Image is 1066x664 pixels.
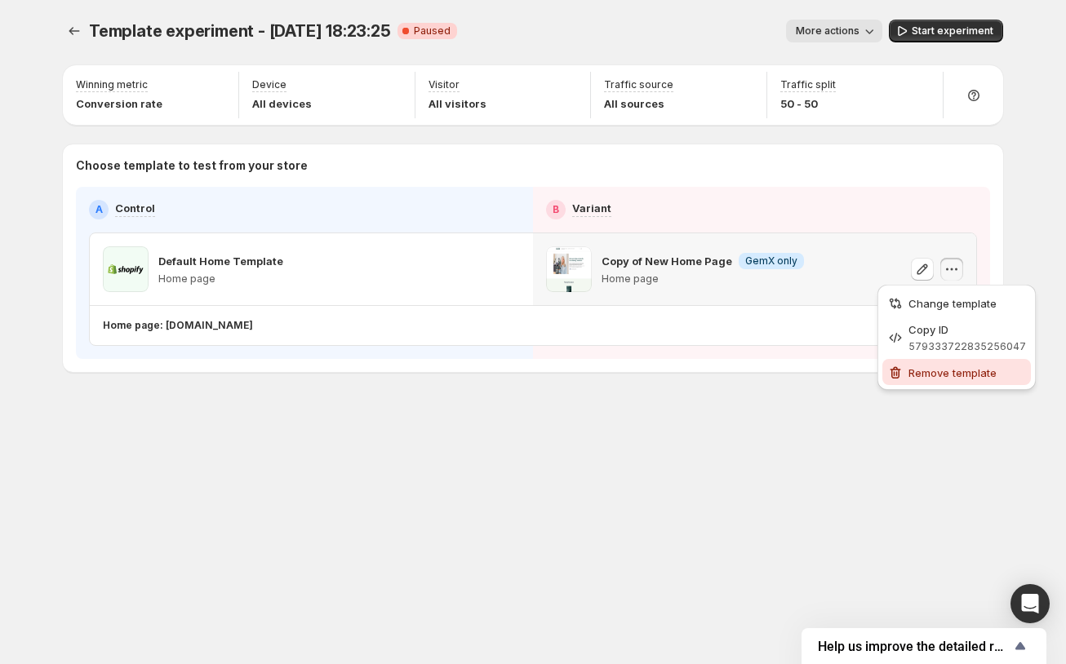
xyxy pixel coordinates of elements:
[818,639,1010,654] span: Help us improve the detailed report for A/B campaigns
[76,157,990,174] p: Choose template to test from your store
[553,203,559,216] h2: B
[95,203,103,216] h2: A
[158,272,283,286] p: Home page
[103,246,149,292] img: Default Home Template
[63,20,86,42] button: Experiments
[908,340,1026,352] span: 579333722835256047
[429,95,486,112] p: All visitors
[604,78,673,91] p: Traffic source
[76,95,162,112] p: Conversion rate
[786,20,882,42] button: More actions
[745,255,797,268] span: GemX only
[882,290,1031,316] button: Change template
[908,321,1026,338] div: Copy ID
[76,78,148,91] p: Winning metric
[780,78,836,91] p: Traffic split
[908,366,997,379] span: Remove template
[546,246,592,292] img: Copy of New Home Page
[604,95,673,112] p: All sources
[602,253,732,269] p: Copy of New Home Page
[796,24,859,38] span: More actions
[908,297,997,310] span: Change template
[882,359,1031,385] button: Remove template
[158,253,283,269] p: Default Home Template
[89,21,391,41] span: Template experiment - [DATE] 18:23:25
[818,636,1030,656] button: Show survey - Help us improve the detailed report for A/B campaigns
[882,317,1031,357] button: Copy ID579333722835256047
[572,200,611,216] p: Variant
[252,78,286,91] p: Device
[429,78,460,91] p: Visitor
[889,20,1003,42] button: Start experiment
[912,24,993,38] span: Start experiment
[780,95,836,112] p: 50 - 50
[115,200,155,216] p: Control
[252,95,312,112] p: All devices
[103,319,253,332] p: Home page: [DOMAIN_NAME]
[414,24,451,38] span: Paused
[1010,584,1050,623] div: Open Intercom Messenger
[602,272,804,286] p: Home page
